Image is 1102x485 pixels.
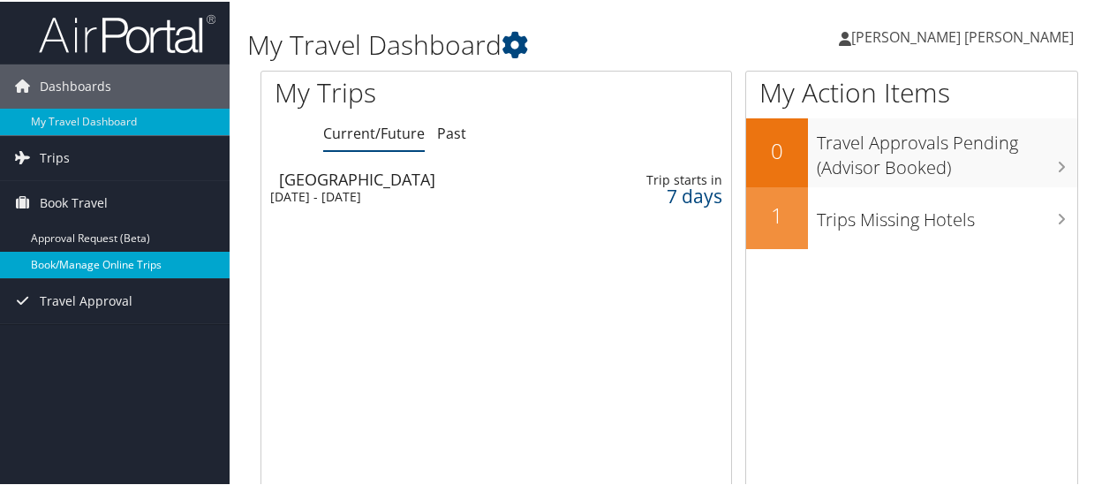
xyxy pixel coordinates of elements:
div: Trip starts in [622,171,722,186]
a: [PERSON_NAME] [PERSON_NAME] [839,9,1091,62]
h3: Travel Approvals Pending (Advisor Booked) [817,120,1077,178]
h2: 0 [746,134,808,164]
span: Travel Approval [40,277,132,322]
a: Current/Future [323,122,425,141]
h1: My Travel Dashboard [247,25,810,62]
a: 0Travel Approvals Pending (Advisor Booked) [746,117,1077,185]
h3: Trips Missing Hotels [817,197,1077,231]
div: [DATE] - [DATE] [270,187,559,203]
div: 7 days [622,186,722,202]
h2: 1 [746,199,808,229]
h1: My Trips [275,72,522,110]
span: Dashboards [40,63,111,107]
h1: My Action Items [746,72,1077,110]
div: [GEOGRAPHIC_DATA] [279,170,568,186]
span: Trips [40,134,70,178]
img: airportal-logo.png [39,11,215,53]
a: Past [437,122,466,141]
a: 1Trips Missing Hotels [746,186,1077,247]
span: [PERSON_NAME] [PERSON_NAME] [851,26,1074,45]
span: Book Travel [40,179,108,224]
